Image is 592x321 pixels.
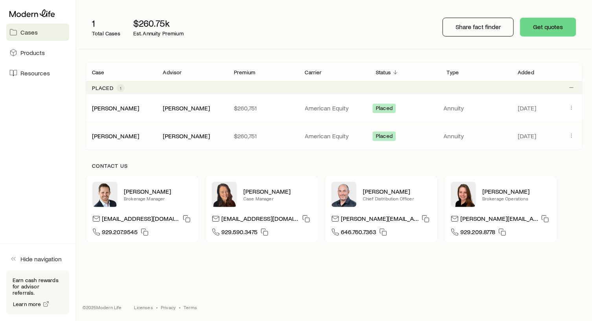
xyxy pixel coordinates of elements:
[363,187,431,195] p: [PERSON_NAME]
[92,182,118,207] img: Nick Weiler
[13,277,63,296] p: Earn cash rewards for advisor referrals.
[92,132,139,139] a: [PERSON_NAME]
[331,182,357,207] img: Dan Pierson
[444,104,509,112] p: Annuity
[92,104,139,112] a: [PERSON_NAME]
[482,195,551,202] p: Brokerage Operations
[376,69,391,75] p: Status
[92,85,114,91] p: Placed
[6,24,69,41] a: Cases
[460,228,495,238] span: 929.209.8778
[520,18,576,37] button: Get quotes
[161,304,176,310] a: Privacy
[443,18,514,37] button: Share fact finder
[6,271,69,315] div: Earn cash rewards for advisor referrals.Learn more
[156,304,158,310] span: •
[83,304,122,310] p: © 2025 Modern Life
[20,49,45,57] span: Products
[243,195,312,202] p: Case Manager
[234,69,255,75] p: Premium
[518,69,534,75] p: Added
[363,195,431,202] p: Chief Distribution Officer
[221,215,299,225] p: [EMAIL_ADDRESS][DOMAIN_NAME]
[221,228,257,238] span: 929.590.3475
[243,187,312,195] p: [PERSON_NAME]
[376,133,393,141] span: Placed
[234,132,292,140] p: $260,751
[6,44,69,61] a: Products
[120,85,121,91] span: 1
[92,18,121,29] p: 1
[86,62,583,150] div: Client cases
[444,132,509,140] p: Annuity
[341,215,419,225] p: [PERSON_NAME][EMAIL_ADDRESS][DOMAIN_NAME]
[518,132,536,140] span: [DATE]
[92,163,576,169] p: Contact us
[456,23,501,31] p: Share fact finder
[341,228,376,238] span: 646.760.7363
[451,182,476,207] img: Ellen Wall
[460,215,538,225] p: [PERSON_NAME][EMAIL_ADDRESS][DOMAIN_NAME]
[102,215,180,225] p: [EMAIL_ADDRESS][DOMAIN_NAME]
[305,132,364,140] p: American Equity
[20,28,38,36] span: Cases
[6,64,69,82] a: Resources
[305,69,322,75] p: Carrier
[184,304,197,310] a: Terms
[518,104,536,112] span: [DATE]
[133,30,184,37] p: Est. Annuity Premium
[20,255,62,263] span: Hide navigation
[124,187,192,195] p: [PERSON_NAME]
[212,182,237,207] img: Abby McGuigan
[92,30,121,37] p: Total Cases
[92,69,105,75] p: Case
[163,132,210,140] div: [PERSON_NAME]
[163,104,210,112] div: [PERSON_NAME]
[20,69,50,77] span: Resources
[234,104,292,112] p: $260,751
[124,195,192,202] p: Brokerage Manager
[179,304,180,310] span: •
[447,69,459,75] p: Type
[482,187,551,195] p: [PERSON_NAME]
[376,105,393,113] span: Placed
[6,250,69,268] button: Hide navigation
[134,304,153,310] a: Licenses
[163,69,182,75] p: Advisor
[13,301,41,307] span: Learn more
[102,228,138,238] span: 929.207.9545
[133,18,184,29] p: $260.75k
[305,104,364,112] p: American Equity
